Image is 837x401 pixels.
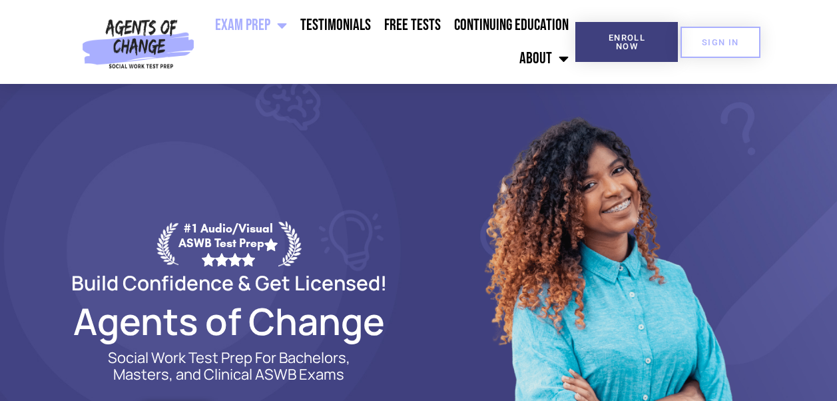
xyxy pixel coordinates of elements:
[681,27,760,58] a: SIGN IN
[575,22,678,62] a: Enroll Now
[39,273,419,292] h2: Build Confidence & Get Licensed!
[200,9,576,75] nav: Menu
[378,9,447,42] a: Free Tests
[93,350,366,383] p: Social Work Test Prep For Bachelors, Masters, and Clinical ASWB Exams
[597,33,657,51] span: Enroll Now
[702,38,739,47] span: SIGN IN
[447,9,575,42] a: Continuing Education
[208,9,294,42] a: Exam Prep
[39,306,419,336] h2: Agents of Change
[178,221,278,266] div: #1 Audio/Visual ASWB Test Prep
[513,42,575,75] a: About
[294,9,378,42] a: Testimonials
